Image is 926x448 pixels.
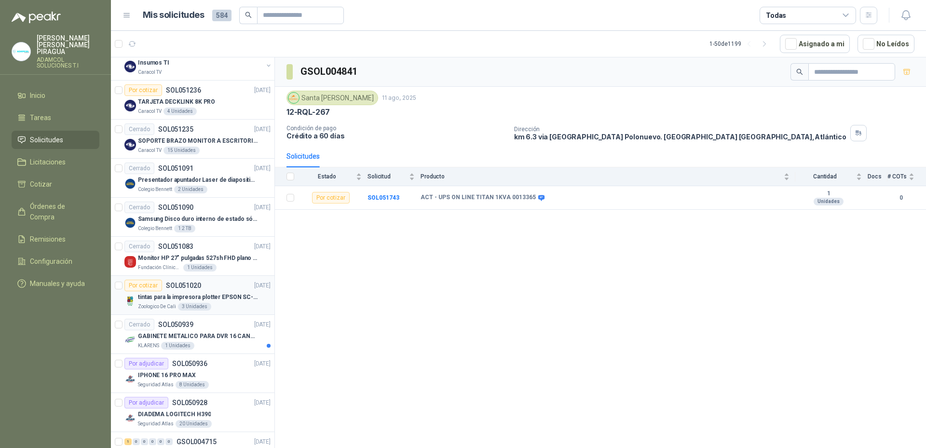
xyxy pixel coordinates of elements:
[382,94,416,103] p: 11 ago, 2025
[138,264,181,272] p: Fundación Clínica Shaio
[165,438,173,445] div: 0
[138,410,211,419] p: DIADEMA LOGITECH H390
[158,165,193,172] p: SOL051091
[254,242,271,251] p: [DATE]
[138,381,174,389] p: Seguridad Atlas
[138,225,172,232] p: Colegio Bennett
[163,147,200,154] div: 15 Unidades
[300,64,359,79] h3: GSOL004841
[796,68,803,75] span: search
[300,173,354,180] span: Estado
[12,86,99,105] a: Inicio
[158,321,193,328] p: SOL050939
[176,420,212,428] div: 20 Unidades
[111,159,274,198] a: CerradoSOL051091[DATE] Company LogoPresentador apuntador Laser de diapositivas Wireless USB 2.4 g...
[766,10,786,21] div: Todas
[124,45,272,76] a: 0 0 0 0 0 0 GSOL004768[DATE] Company LogoInsumos TICaracol TV
[286,151,320,162] div: Solicitudes
[111,237,274,276] a: CerradoSOL051083[DATE] Company LogoMonitor HP 27" pulgadas 527sh FHD plano negroFundación Clínica...
[254,203,271,212] p: [DATE]
[368,173,407,180] span: Solicitud
[138,97,215,107] p: TARJETA DECKLINK 8K PRO
[124,163,154,174] div: Cerrado
[124,100,136,111] img: Company Logo
[12,42,30,61] img: Company Logo
[157,438,164,445] div: 0
[795,167,868,186] th: Cantidad
[30,157,66,167] span: Licitaciones
[143,8,204,22] h1: Mis solicitudes
[133,438,140,445] div: 0
[12,175,99,193] a: Cotizar
[709,36,772,52] div: 1 - 50 de 1199
[254,320,271,329] p: [DATE]
[158,243,193,250] p: SOL051083
[138,186,172,193] p: Colegio Bennett
[138,332,258,341] p: GABINETE METALICO PARA DVR 16 CANALES
[138,293,258,302] p: tintas para la impresora plotter EPSON SC-T3100
[111,81,274,120] a: Por cotizarSOL051236[DATE] Company LogoTARJETA DECKLINK 8K PROCaracol TV4 Unidades
[286,132,506,140] p: Crédito a 60 días
[138,342,159,350] p: KLARENS
[124,334,136,346] img: Company Logo
[30,234,66,244] span: Remisiones
[254,398,271,407] p: [DATE]
[158,126,193,133] p: SOL051235
[887,193,914,203] b: 0
[286,91,378,105] div: Santa [PERSON_NAME]
[124,373,136,385] img: Company Logo
[368,194,399,201] a: SOL051743
[138,420,174,428] p: Seguridad Atlas
[514,133,846,141] p: km 6.3 via [GEOGRAPHIC_DATA] Polonuevo. [GEOGRAPHIC_DATA] [GEOGRAPHIC_DATA] , Atlántico
[149,438,156,445] div: 0
[124,217,136,229] img: Company Logo
[124,139,136,150] img: Company Logo
[124,241,154,252] div: Cerrado
[124,397,168,408] div: Por adjudicar
[12,109,99,127] a: Tareas
[124,412,136,424] img: Company Logo
[12,12,61,23] img: Logo peakr
[111,393,274,432] a: Por adjudicarSOL050928[DATE] Company LogoDIADEMA LOGITECH H390Seguridad Atlas20 Unidades
[514,126,846,133] p: Dirección
[124,61,136,72] img: Company Logo
[124,295,136,307] img: Company Logo
[172,360,207,367] p: SOL050936
[161,342,194,350] div: 1 Unidades
[124,123,154,135] div: Cerrado
[111,198,274,237] a: CerradoSOL051090[DATE] Company LogoSamsung Disco duro interno de estado sólido 990 PRO SSD NVMe M...
[138,303,176,311] p: Zoologico De Cali
[138,68,162,76] p: Caracol TV
[254,86,271,95] p: [DATE]
[37,57,99,68] p: ADAMCOL SOLUCIONES T.I
[421,173,782,180] span: Producto
[12,274,99,293] a: Manuales y ayuda
[138,136,258,146] p: SOPORTE BRAZO MONITOR A ESCRITORIO NBF80
[254,164,271,173] p: [DATE]
[30,201,90,222] span: Órdenes de Compra
[124,256,136,268] img: Company Logo
[780,35,850,53] button: Asignado a mi
[254,359,271,368] p: [DATE]
[312,192,350,204] div: Por cotizar
[138,176,258,185] p: Presentador apuntador Laser de diapositivas Wireless USB 2.4 ghz Marca Technoquick
[124,280,162,291] div: Por cotizar
[254,281,271,290] p: [DATE]
[166,87,201,94] p: SOL051236
[138,215,258,224] p: Samsung Disco duro interno de estado sólido 990 PRO SSD NVMe M.2 PCIe Gen4, M.2 2280 2TB
[12,252,99,271] a: Configuración
[887,167,926,186] th: # COTs
[288,93,299,103] img: Company Logo
[177,438,217,445] p: GSOL004715
[124,178,136,190] img: Company Logo
[887,173,907,180] span: # COTs
[868,167,887,186] th: Docs
[124,358,168,369] div: Por adjudicar
[141,438,148,445] div: 0
[138,371,196,380] p: IPHONE 16 PRO MAX
[30,90,45,101] span: Inicio
[30,112,51,123] span: Tareas
[30,179,52,190] span: Cotizar
[183,264,217,272] div: 1 Unidades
